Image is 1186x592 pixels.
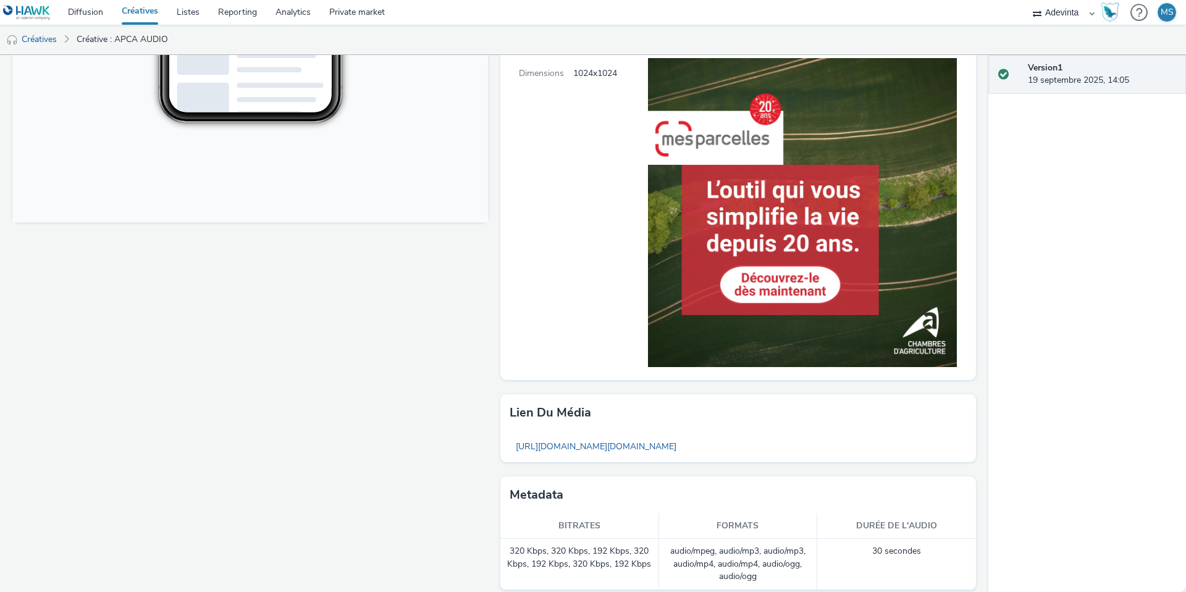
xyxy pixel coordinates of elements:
[70,25,174,54] a: Créative : APCA AUDIO
[389,289,419,297] span: QR Code
[500,539,659,590] td: 320 Kbps, 320 Kbps, 192 Kbps, 320 Kbps, 192 Kbps, 320 Kbps, 192 Kbps
[510,486,563,504] h3: Metadata
[389,260,429,267] span: Smartphone
[817,539,976,590] td: 30 secondes
[659,514,818,539] th: Formats
[1101,2,1119,22] img: Hawk Academy
[170,48,183,54] span: 10:16
[372,256,460,271] li: Smartphone
[500,49,573,380] span: Dimensions
[1028,62,1062,74] strong: Version 1
[1161,3,1174,22] div: MS
[510,434,683,459] a: [URL][DOMAIN_NAME][DOMAIN_NAME]
[372,271,460,285] li: Ordinateur
[573,49,617,380] span: 1024x1024
[1028,62,1176,87] div: 19 septembre 2025, 14:05
[659,539,818,590] td: audio/mpeg, audio/mp3, audio/mp3, audio/mp4, audio/mp4, audio/ogg, audio/ogg
[3,5,51,20] img: undefined Logo
[1101,2,1124,22] a: Hawk Academy
[389,274,424,282] span: Ordinateur
[617,49,966,376] img: Companion Ad
[510,404,591,422] h3: Lien du média
[817,514,976,539] th: Durée de l'audio
[372,285,460,300] li: QR Code
[6,34,19,46] img: audio
[500,514,659,539] th: Bitrates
